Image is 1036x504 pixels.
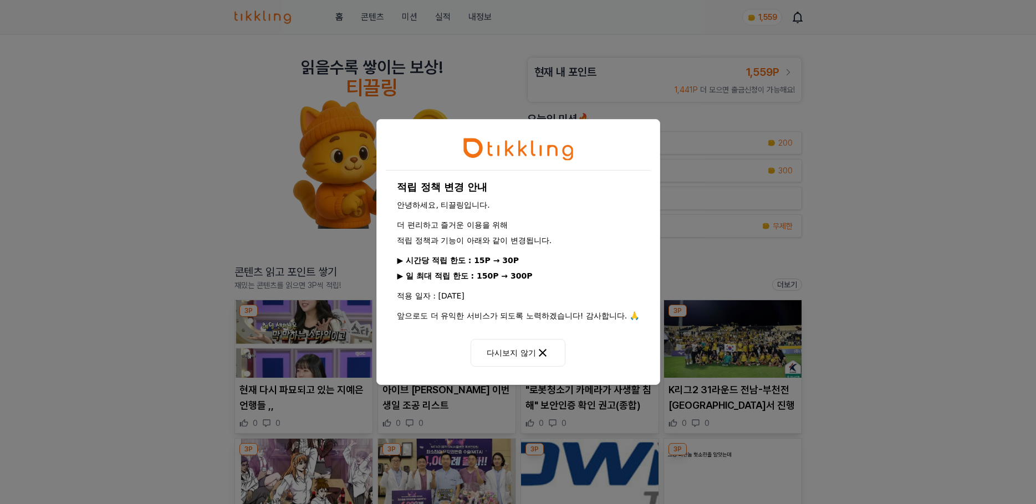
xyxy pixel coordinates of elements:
[397,199,639,210] p: 안녕하세요, 티끌링입니다.
[397,219,639,230] p: 더 편리하고 즐거운 이용을 위해
[397,179,639,195] h1: 적립 정책 변경 안내
[397,255,639,266] p: ▶ 시간당 적립 한도 : 15P → 30P
[397,270,639,281] p: ▶ 일 최대 적립 한도 : 150P → 300P
[397,290,639,301] p: 적용 일자 : [DATE]
[471,339,565,367] button: 다시보지 않기
[463,137,574,161] img: tikkling_character
[397,235,639,246] p: 적립 정책과 기능이 아래와 같이 변경됩니다.
[397,310,639,321] p: 앞으로도 더 유익한 서비스가 되도록 노력하겠습니다! 감사합니다. 🙏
